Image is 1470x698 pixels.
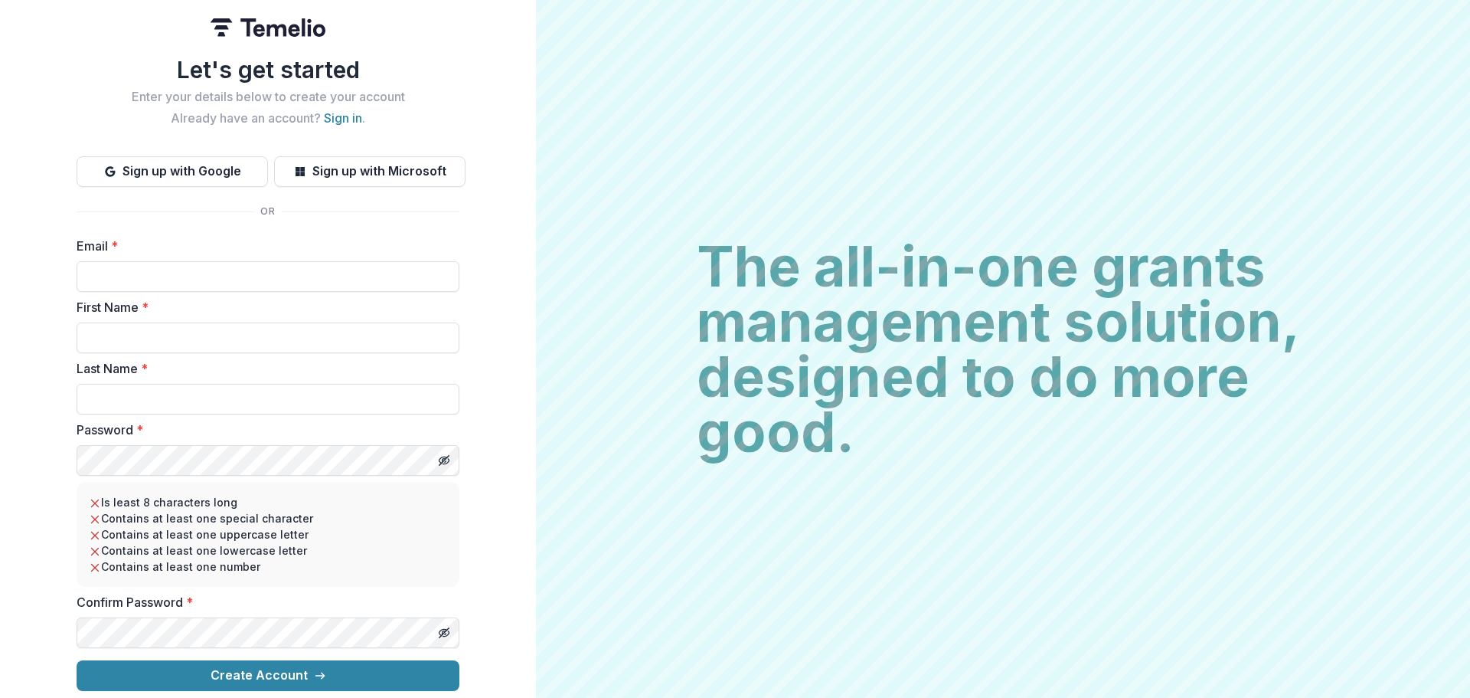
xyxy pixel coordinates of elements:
label: First Name [77,298,450,316]
button: Toggle password visibility [432,621,456,645]
label: Email [77,237,450,255]
img: Temelio [211,18,325,37]
li: Contains at least one number [89,559,447,575]
label: Confirm Password [77,593,450,611]
button: Sign up with Google [77,156,268,187]
li: Is least 8 characters long [89,494,447,510]
li: Contains at least one special character [89,510,447,526]
a: Sign in [324,110,362,126]
button: Create Account [77,660,459,691]
label: Last Name [77,359,450,378]
button: Sign up with Microsoft [274,156,465,187]
li: Contains at least one lowercase letter [89,542,447,559]
h2: Already have an account? . [77,111,459,126]
h1: Let's get started [77,56,459,84]
h2: Enter your details below to create your account [77,90,459,104]
li: Contains at least one uppercase letter [89,526,447,542]
button: Toggle password visibility [432,448,456,473]
label: Password [77,421,450,439]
